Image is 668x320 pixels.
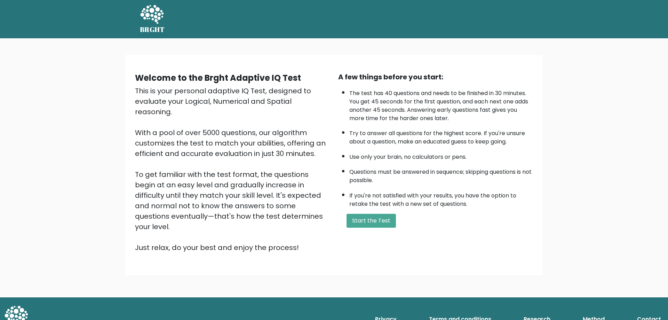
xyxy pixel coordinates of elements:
[140,25,165,34] h5: BRGHT
[349,188,533,208] li: If you're not satisfied with your results, you have the option to retake the test with a new set ...
[135,86,330,253] div: This is your personal adaptive IQ Test, designed to evaluate your Logical, Numerical and Spatial ...
[338,72,533,82] div: A few things before you start:
[349,164,533,185] li: Questions must be answered in sequence; skipping questions is not possible.
[347,214,396,228] button: Start the Test
[349,126,533,146] li: Try to answer all questions for the highest score. If you're unsure about a question, make an edu...
[349,149,533,161] li: Use only your brain, no calculators or pens.
[140,3,165,36] a: BRGHT
[349,86,533,123] li: The test has 40 questions and needs to be finished in 30 minutes. You get 45 seconds for the firs...
[135,72,301,84] b: Welcome to the Brght Adaptive IQ Test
